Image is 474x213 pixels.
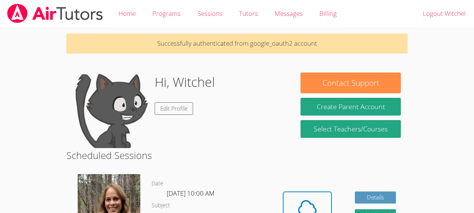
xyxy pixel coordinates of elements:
a: Select Teachers/Courses [301,120,400,138]
img: default.png [73,73,149,148]
span: [DATE] 10:00 AM [167,189,215,198]
p: Successfully authenticated from google_oauth2 account [66,34,408,54]
img: airtutors_banner-c4298cdbf04f3fff15de1276eac7730deb9818008684d7c2e4769d2f7ddbe033.png [6,4,104,23]
a: Details [355,191,396,204]
dt: Subject [152,201,170,210]
h2: Scheduled Sessions [66,148,408,162]
h1: Hi, Witchel [155,73,215,92]
dt: Date [152,179,163,188]
a: Edit Profile [155,102,193,115]
button: Contact Support [301,73,400,93]
span: Messages [275,9,303,18]
button: Create Parent Account [301,98,400,116]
